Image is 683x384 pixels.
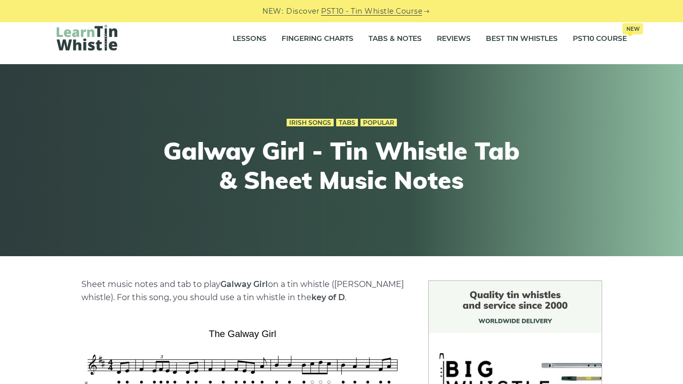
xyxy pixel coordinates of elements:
a: Irish Songs [287,119,334,127]
img: LearnTinWhistle.com [57,25,117,51]
a: Popular [360,119,397,127]
h1: Galway Girl - Tin Whistle Tab & Sheet Music Notes [156,136,528,195]
a: Reviews [437,26,471,52]
a: Tabs & Notes [369,26,422,52]
a: PST10 - Tin Whistle Course [321,6,422,17]
span: Discover [286,6,320,17]
a: Best Tin Whistles [486,26,558,52]
p: Sheet music notes and tab to play on a tin whistle ([PERSON_NAME] whistle). For this song, you sh... [81,278,404,304]
a: Fingering Charts [282,26,353,52]
strong: key of D [311,293,345,302]
span: NEW: [262,6,283,17]
strong: Galway Girl [220,279,268,289]
span: New [622,23,643,34]
a: PST10 CourseNew [573,26,627,52]
a: Tabs [336,119,358,127]
a: Lessons [233,26,266,52]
